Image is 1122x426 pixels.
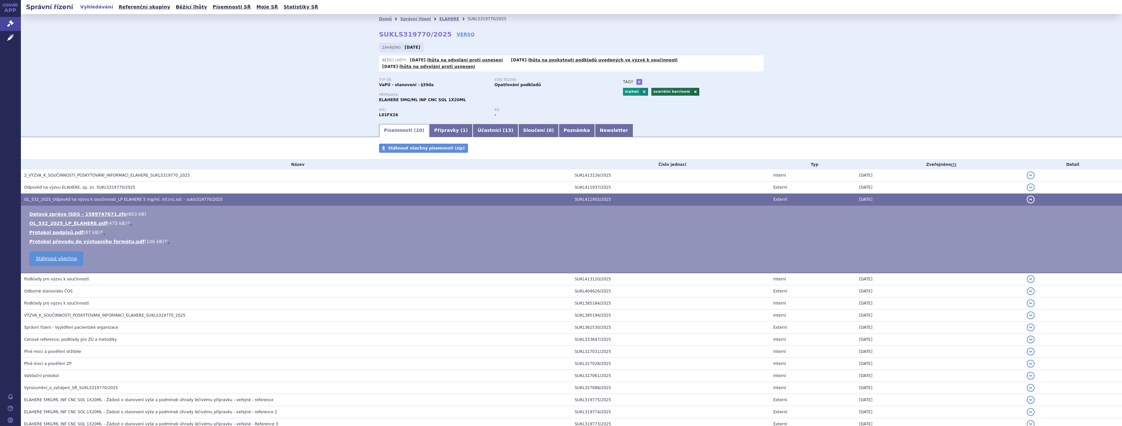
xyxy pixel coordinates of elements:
[773,277,786,281] span: Interní
[773,337,786,342] span: Interní
[571,181,770,194] td: SUKL411937/2025
[571,394,770,406] td: SUKL319775/2025
[24,349,81,354] span: Plné moci a pověření držitele
[549,128,552,133] span: 0
[1027,372,1035,380] button: detail
[1027,360,1035,368] button: detail
[416,128,422,133] span: 20
[78,3,115,11] a: Vyhledávání
[951,163,956,167] abbr: (?)
[651,88,691,96] a: ovariální karcinom
[24,410,277,414] span: ELAHERE 5MG/ML INF CNC SOL 1X20ML - Žádost o stanovení výše a podmínek úhrady léčivému přípravku ...
[174,3,209,11] a: Běžící lhůty
[1023,160,1122,169] th: Detail
[773,289,787,293] span: Externí
[429,124,473,137] a: Přípravky (1)
[281,3,320,11] a: Statistiky SŘ
[1027,196,1035,203] button: detail
[511,58,527,62] strong: [DATE]
[571,382,770,394] td: SUKL327088/2025
[636,79,642,85] a: +
[379,98,466,102] span: ELAHERE 5MG/ML INF CNC SOL 1X20ML
[410,57,503,63] p: -
[1027,336,1035,343] button: detail
[571,273,770,285] td: SUKL413120/2025
[382,57,408,63] span: Běžící lhůty:
[773,361,786,366] span: Interní
[856,346,1023,358] td: [DATE]
[571,160,770,169] th: Číslo jednací
[24,325,118,330] span: Správní řízení - Vyjádření pacientské organizace
[29,212,127,217] a: Datová zpráva ISDS - 1589747671.zfo
[623,88,640,96] a: orphan
[473,124,518,137] a: Účastníci (13)
[494,108,603,112] p: RS:
[773,386,786,390] span: Interní
[571,194,770,206] td: SUKL411955/2025
[427,58,503,62] a: lhůta na odvolání proti usnesení
[24,313,185,318] span: VÝZVA_K_SOUČINNOSTI_POSKYTOVÁNÍ_INFORMACÍ_ELAHERE_SUKLS319770_2025
[29,230,83,235] a: Protokol podpisů.pdf
[1027,384,1035,392] button: detail
[856,334,1023,346] td: [DATE]
[379,93,610,97] p: Přípravek:
[1027,171,1035,179] button: detail
[379,124,429,137] a: Písemnosti (20)
[379,83,434,87] strong: VaPÚ - stanovení - §39da
[571,406,770,418] td: SUKL319774/2025
[146,239,162,244] span: 106 kB
[856,181,1023,194] td: [DATE]
[379,108,488,112] p: ATC:
[571,169,770,181] td: SUKL413126/2025
[1027,408,1035,416] button: detail
[127,221,132,226] a: 🔍
[379,113,398,117] strong: MIRVETUXIMAB SORAVTANSIN
[21,2,78,11] h2: Správní řízení
[571,322,770,334] td: SUKL362530/2025
[856,285,1023,297] td: [DATE]
[382,64,398,69] strong: [DATE]
[1027,287,1035,295] button: detail
[494,83,541,87] strong: Opatřování podkladů
[1027,323,1035,331] button: detail
[856,370,1023,382] td: [DATE]
[379,78,488,82] p: Typ SŘ:
[856,382,1023,394] td: [DATE]
[856,309,1023,322] td: [DATE]
[100,230,105,235] a: 🔍
[773,410,787,414] span: Externí
[856,406,1023,418] td: [DATE]
[410,58,426,62] strong: [DATE]
[571,346,770,358] td: SUKL327031/2025
[494,113,496,117] strong: -
[511,57,678,63] p: -
[29,229,1115,236] li: ( )
[24,398,273,402] span: ELAHERE 5MG/ML INF CNC SOL 1X20ML - Žádost o stanovení výše a podmínek úhrady léčivému přípravku ...
[128,212,144,217] span: 653 kB
[254,3,280,11] a: Moje SŘ
[1027,183,1035,191] button: detail
[29,220,1115,227] li: ( )
[856,297,1023,309] td: [DATE]
[211,3,253,11] a: Písemnosti SŘ
[24,289,73,293] span: Odborné stanovisko ČOS
[856,194,1023,206] td: [DATE]
[571,370,770,382] td: SUKL327061/2025
[85,230,98,235] span: 87 kB
[382,64,475,69] p: -
[457,31,475,38] a: VERSO
[117,3,172,11] a: Referenční skupiny
[439,17,459,21] a: ELAHERE
[379,30,452,38] strong: SUKLS319770/2025
[595,124,633,137] a: Newsletter
[24,361,71,366] span: Plné moci a pověření ZP
[24,173,190,178] span: 2_VÝZVA_K_SOUČINNOSTI_POSKYTOVÁNÍ_INFORMACÍ_ELAHERE_SUKLS319770_2025
[379,144,468,153] a: Stáhnout všechny písemnosti (zip)
[559,124,595,137] a: Poznámka
[29,251,83,266] a: Stáhnout všechno
[468,14,515,24] li: SUKLS319770/2025
[856,160,1023,169] th: Zveřejněno
[856,273,1023,285] td: [DATE]
[773,173,786,178] span: Interní
[856,169,1023,181] td: [DATE]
